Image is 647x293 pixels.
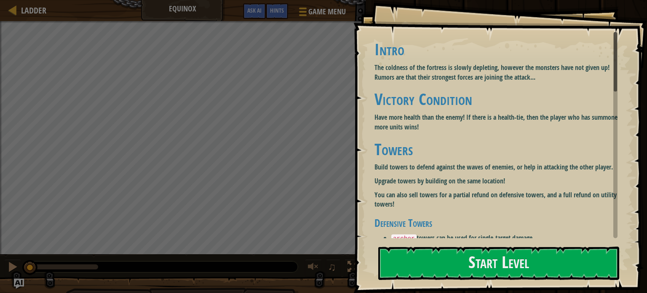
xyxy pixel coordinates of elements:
[270,6,284,14] span: Hints
[308,6,346,17] span: Game Menu
[374,218,624,229] h3: Defensive Towers
[391,234,417,243] code: archer
[14,279,24,289] button: Ask AI
[374,40,624,58] h1: Intro
[326,259,340,277] button: ♫
[17,5,46,16] a: Ladder
[305,259,322,277] button: Adjust volume
[378,247,619,280] button: Start Level
[374,176,624,186] p: Upgrade towers by building on the same location!
[391,233,624,243] li: towers can be used for single-target damage
[328,261,336,273] span: ♫
[374,162,624,172] p: Build towers to defend against the waves of enemies, or help in attacking the other player.
[292,3,351,23] button: Game Menu
[243,3,266,19] button: Ask AI
[374,190,624,210] p: You can also sell towers for a partial refund on defensive towers, and a full refund on utility t...
[4,259,21,277] button: Ctrl + P: Pause
[247,6,262,14] span: Ask AI
[21,5,46,16] span: Ladder
[374,90,624,108] h1: Victory Condition
[374,113,624,132] p: Have more health than the enemy! If there is a health-tie, then the player who has summoned more ...
[374,140,624,158] h1: Towers
[345,259,361,277] button: Toggle fullscreen
[374,63,624,82] p: The coldness of the fortress is slowly depleting, however the monsters have not given up! Rumors ...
